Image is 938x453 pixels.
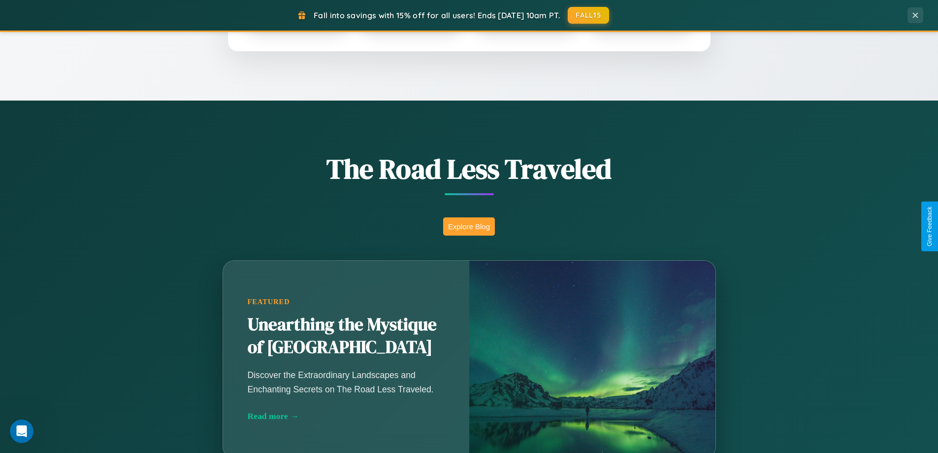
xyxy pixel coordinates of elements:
div: Read more → [248,411,445,421]
p: Discover the Extraordinary Landscapes and Enchanting Secrets on The Road Less Traveled. [248,368,445,396]
button: Explore Blog [443,217,495,236]
h1: The Road Less Traveled [174,150,765,188]
button: FALL15 [568,7,609,24]
div: Featured [248,298,445,306]
iframe: Intercom live chat [10,419,33,443]
h2: Unearthing the Mystique of [GEOGRAPHIC_DATA] [248,314,445,359]
span: Fall into savings with 15% off for all users! Ends [DATE] 10am PT. [314,10,560,20]
div: Give Feedback [926,207,933,246]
